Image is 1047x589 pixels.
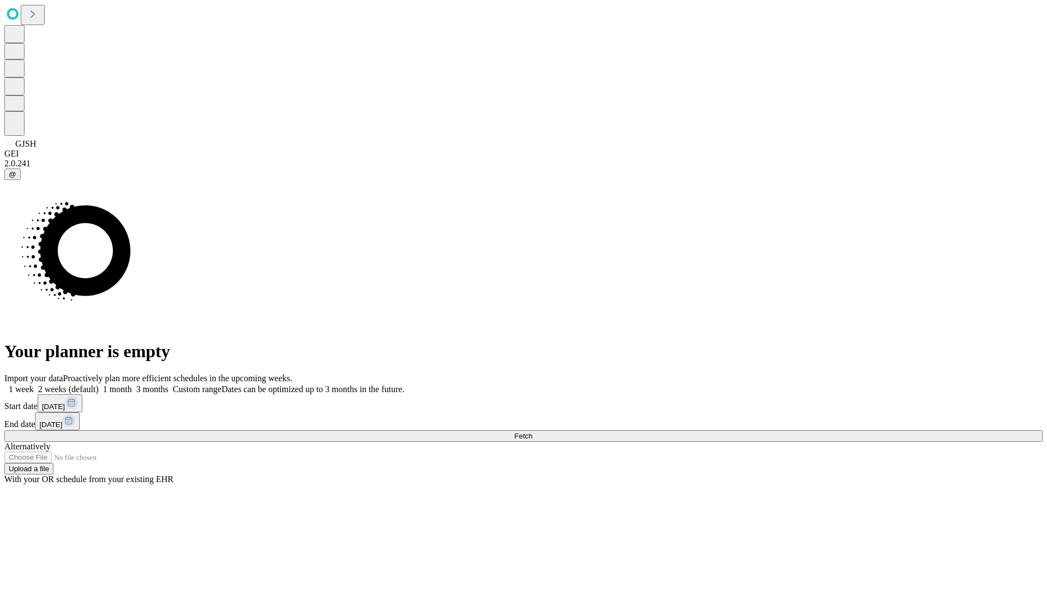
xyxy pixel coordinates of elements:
span: [DATE] [42,402,65,411]
span: 1 week [9,384,34,394]
h1: Your planner is empty [4,341,1043,362]
div: Start date [4,394,1043,412]
span: GJSH [15,139,36,148]
span: 3 months [136,384,169,394]
span: [DATE] [39,420,62,429]
span: With your OR schedule from your existing EHR [4,474,173,484]
span: Custom range [173,384,221,394]
div: End date [4,412,1043,430]
span: Alternatively [4,442,50,451]
span: @ [9,170,16,178]
span: Fetch [514,432,532,440]
button: Fetch [4,430,1043,442]
span: 1 month [103,384,132,394]
span: 2 weeks (default) [38,384,99,394]
button: Upload a file [4,463,53,474]
button: [DATE] [35,412,80,430]
button: @ [4,169,21,180]
button: [DATE] [38,394,82,412]
div: 2.0.241 [4,159,1043,169]
span: Dates can be optimized up to 3 months in the future. [221,384,404,394]
span: Proactively plan more efficient schedules in the upcoming weeks. [63,374,292,383]
span: Import your data [4,374,63,383]
div: GEI [4,149,1043,159]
